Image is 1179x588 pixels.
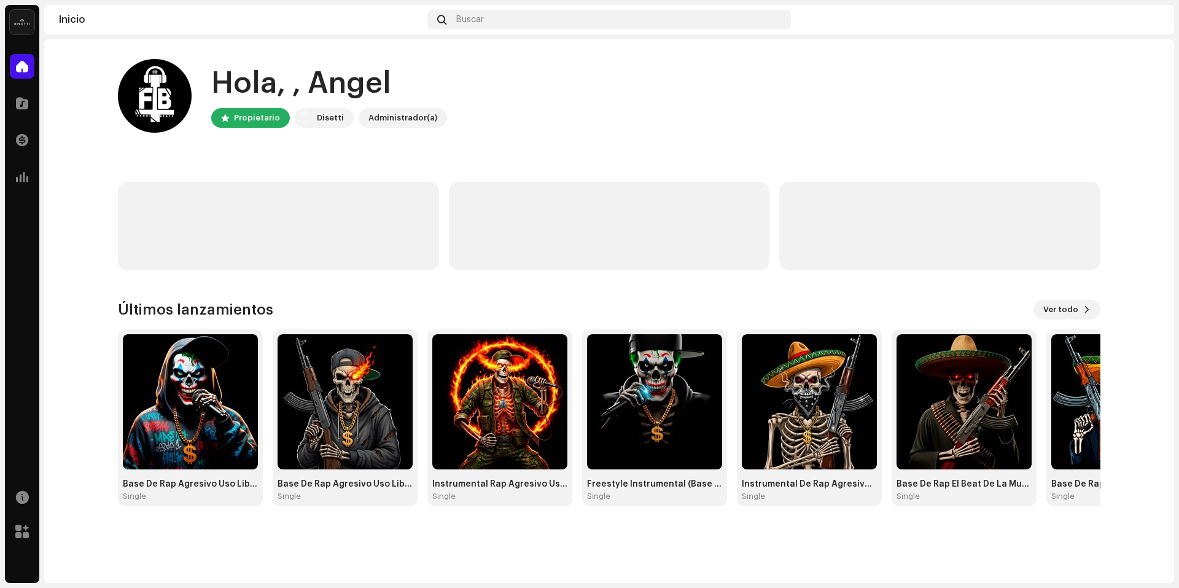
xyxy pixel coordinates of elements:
div: Inicio [59,15,422,25]
img: 02a7c2d3-3c89-4098-b12f-2ff2945c95ee [10,10,34,34]
div: Single [432,492,456,501]
img: 97f85266-fdd4-4f11-b06c-753bb5f74d9f [742,334,877,469]
span: Ver todo [1043,297,1078,322]
div: Hola, , Angel [211,64,447,103]
div: Base De Rap Agresivo Uso Libre [278,479,413,489]
span: Buscar [456,15,484,25]
img: b7cac14b-994e-4f82-9b8e-86110db7c6ad [123,334,258,469]
div: Administrador(a) [368,111,437,125]
div: Single [587,492,610,501]
div: Freestyle Instrumental (Base De Rap | Instrumental de Rap Agresivo) [587,479,722,489]
div: Instrumental Rap Agresivo Uso Libre [432,479,567,489]
div: Base De Rap El Beat De La Muerto [897,479,1032,489]
img: 7e6a1846-0538-4673-b7cd-acf086eb7ef2 [278,334,413,469]
img: 02a7c2d3-3c89-4098-b12f-2ff2945c95ee [297,111,312,125]
button: Ver todo [1033,300,1100,319]
div: Single [742,492,765,501]
img: 4f33a98b-dfaa-4abd-818f-dcffec3162ec [432,334,567,469]
div: Base De Rap Agresivo Uso Libre (Instrumental Agresivo Uso Libre) [123,479,258,489]
div: Instrumental De Rap Agresivo (Freestyle Narco) [742,479,877,489]
div: Propietario [234,111,280,125]
div: Single [1051,492,1075,501]
img: 5b7c5f45-4a12-4020-805a-acbde53db6d5 [587,334,722,469]
img: 110c4167-26f2-4aff-a941-8cf0f28e1bcf [897,334,1032,469]
div: Single [278,492,301,501]
img: 4eb34cc3-9985-409e-b227-ae9c3c818546 [118,59,192,133]
div: Single [897,492,920,501]
img: 4eb34cc3-9985-409e-b227-ae9c3c818546 [1140,10,1159,29]
div: Single [123,492,146,501]
h3: Últimos lanzamientos [118,300,273,319]
div: Disetti [317,111,344,125]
